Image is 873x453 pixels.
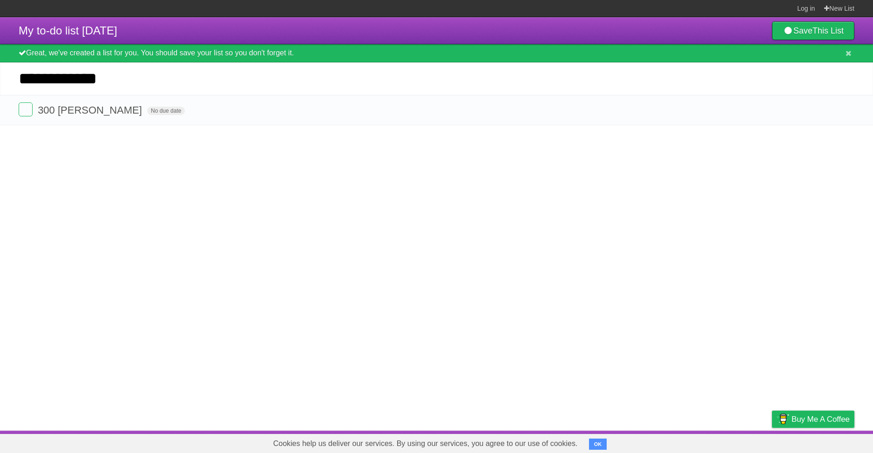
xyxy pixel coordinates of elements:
[648,433,668,451] a: About
[772,411,854,428] a: Buy me a coffee
[812,26,844,35] b: This List
[777,411,789,427] img: Buy me a coffee
[796,433,854,451] a: Suggest a feature
[147,107,185,115] span: No due date
[792,411,850,427] span: Buy me a coffee
[264,434,587,453] span: Cookies help us deliver our services. By using our services, you agree to our use of cookies.
[38,104,144,116] span: 300 [PERSON_NAME]
[589,439,607,450] button: OK
[728,433,749,451] a: Terms
[19,102,33,116] label: Done
[19,24,117,37] span: My to-do list [DATE]
[760,433,784,451] a: Privacy
[772,21,854,40] a: SaveThis List
[679,433,717,451] a: Developers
